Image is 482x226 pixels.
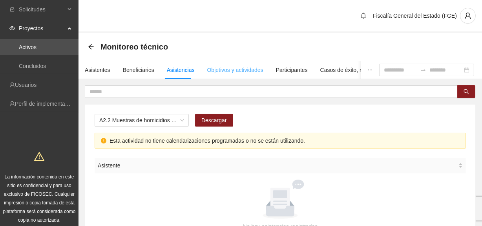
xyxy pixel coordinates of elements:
span: Monitoreo técnico [100,40,168,53]
div: Participantes [276,66,308,74]
span: bell [358,13,369,19]
a: Activos [19,44,37,50]
button: user [460,8,476,24]
div: Back [88,44,94,50]
span: ellipsis [367,67,373,73]
button: search [457,85,475,98]
span: Asistente [98,161,457,170]
th: Asistente [95,158,466,173]
div: Asistencias [167,66,195,74]
a: Concluidos [19,63,46,69]
div: Esta actividad no tiene calendarizaciones programadas o no se están utilizando. [110,136,460,145]
div: Casos de éxito, retos y obstáculos [320,66,404,74]
span: La información contenida en este sitio es confidencial y para uso exclusivo de FICOSEC. Cualquier... [3,174,76,223]
span: eye [9,26,15,31]
span: inbox [9,7,15,12]
button: bell [357,9,370,22]
span: Proyectos [19,20,65,36]
span: swap-right [420,67,426,73]
a: Usuarios [15,82,37,88]
span: warning [34,151,44,162]
button: ellipsis [361,61,379,79]
button: Descargar [195,114,233,127]
span: exclamation-circle [101,138,106,143]
span: arrow-left [88,44,94,50]
span: search [464,89,469,95]
div: Asistentes [85,66,110,74]
a: Perfil de implementadora [15,101,76,107]
span: Solicitudes [19,2,65,17]
span: A2.2 Muestras de homicidios procesadas por balística zona centro [99,114,184,126]
div: Beneficiarios [123,66,154,74]
span: Descargar [201,116,227,125]
span: to [420,67,426,73]
div: Objetivos y actividades [207,66,263,74]
span: Fiscalía General del Estado (FGE) [373,13,457,19]
span: user [460,12,475,19]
